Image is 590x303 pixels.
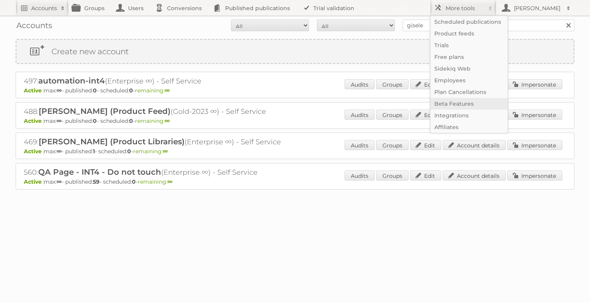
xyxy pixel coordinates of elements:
strong: ∞ [57,148,62,155]
a: Beta Features [430,98,508,110]
strong: ∞ [57,87,62,94]
span: remaining: [135,117,170,124]
a: Integrations [430,110,508,121]
a: Edit [410,170,441,181]
p: max: - published: - scheduled: - [24,148,566,155]
span: remaining: [133,148,168,155]
strong: ∞ [57,117,62,124]
strong: 0 [129,87,133,94]
strong: ∞ [167,178,172,185]
span: automation-int4 [38,76,105,85]
h2: 488: (Gold-2023 ∞) - Self Service [24,106,297,117]
a: Edit [410,79,441,89]
p: max: - published: - scheduled: - [24,178,566,185]
a: Sidekiq Web [430,63,508,74]
a: Groups [376,170,409,181]
a: Audits [345,110,375,120]
strong: ∞ [57,178,62,185]
a: Create new account [16,40,574,63]
a: Edit [410,110,441,120]
span: Active [24,178,44,185]
h2: More tools [446,4,485,12]
span: Active [24,148,44,155]
span: remaining: [138,178,172,185]
a: Affiliates [430,121,508,133]
a: Audits [345,170,375,181]
a: Plan Cancellations [430,86,508,98]
a: Impersonate [507,170,562,181]
a: Impersonate [507,79,562,89]
a: Groups [376,110,409,120]
a: Groups [376,79,409,89]
strong: ∞ [165,117,170,124]
strong: 0 [129,117,133,124]
h2: 469: (Enterprise ∞) - Self Service [24,137,297,147]
a: Audits [345,140,375,150]
strong: ∞ [165,87,170,94]
span: [PERSON_NAME] (Product Feed) [39,106,171,116]
strong: 0 [93,87,97,94]
a: Edit [410,140,441,150]
span: QA Page - INT4 - Do not touch [38,167,161,177]
strong: 59 [93,178,100,185]
strong: 0 [93,117,97,124]
a: Account details [443,140,506,150]
h2: Accounts [31,4,57,12]
strong: 1 [93,148,95,155]
span: Active [24,87,44,94]
p: max: - published: - scheduled: - [24,117,566,124]
h2: 497: (Enterprise ∞) - Self Service [24,76,297,86]
span: remaining: [135,87,170,94]
a: Impersonate [507,110,562,120]
span: Active [24,117,44,124]
a: Product feeds [430,28,508,39]
a: Free plans [430,51,508,63]
a: Impersonate [507,140,562,150]
a: Groups [376,140,409,150]
a: Account details [443,170,506,181]
span: [PERSON_NAME] (Product Libraries) [39,137,185,146]
a: Scheduled publications [430,16,508,28]
strong: 0 [132,178,136,185]
a: Employees [430,74,508,86]
a: Trials [430,39,508,51]
strong: ∞ [163,148,168,155]
strong: 0 [127,148,131,155]
h2: [PERSON_NAME] [512,4,563,12]
p: max: - published: - scheduled: - [24,87,566,94]
h2: 560: (Enterprise ∞) - Self Service [24,167,297,177]
a: Audits [345,79,375,89]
